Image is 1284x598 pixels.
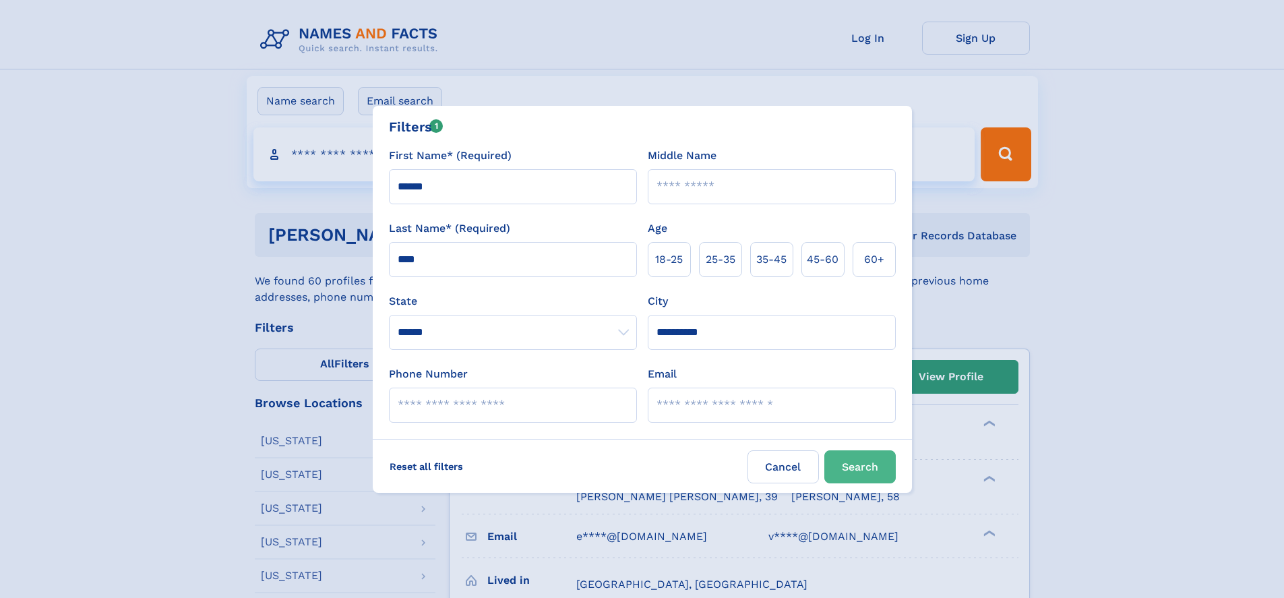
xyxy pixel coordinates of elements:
[648,293,668,309] label: City
[389,220,510,237] label: Last Name* (Required)
[389,366,468,382] label: Phone Number
[747,450,819,483] label: Cancel
[756,251,787,268] span: 35‑45
[648,148,716,164] label: Middle Name
[381,450,472,483] label: Reset all filters
[824,450,896,483] button: Search
[706,251,735,268] span: 25‑35
[807,251,838,268] span: 45‑60
[864,251,884,268] span: 60+
[655,251,683,268] span: 18‑25
[648,366,677,382] label: Email
[389,148,512,164] label: First Name* (Required)
[389,117,444,137] div: Filters
[389,293,637,309] label: State
[648,220,667,237] label: Age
